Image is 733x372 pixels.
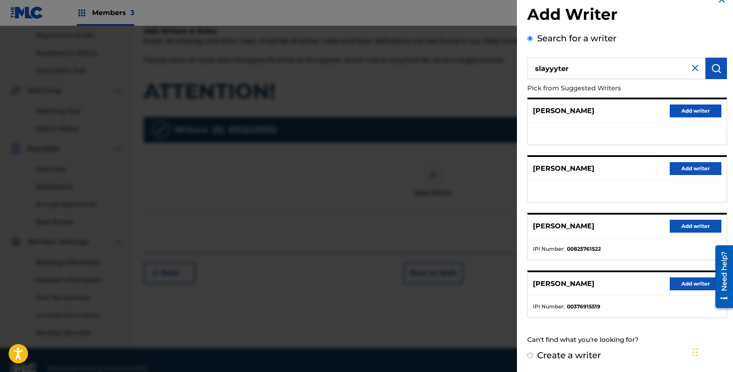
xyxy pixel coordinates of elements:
[533,303,565,311] span: IPI Number :
[567,245,601,253] strong: 00825761522
[670,105,721,117] button: Add writer
[670,277,721,290] button: Add writer
[92,8,134,18] span: Members
[537,33,616,43] label: Search for a writer
[690,63,700,73] img: close
[10,6,43,19] img: MLC Logo
[533,106,594,116] p: [PERSON_NAME]
[130,9,134,17] span: 3
[527,79,678,98] p: Pick from Suggested Writers
[709,242,733,311] iframe: Resource Center
[527,331,727,349] div: Can't find what you're looking for?
[533,245,565,253] span: IPI Number :
[670,162,721,175] button: Add writer
[711,63,721,74] img: Search Works
[533,163,594,174] p: [PERSON_NAME]
[527,58,705,79] input: Search writer's name or IPI Number
[693,339,698,365] div: Drag
[670,220,721,233] button: Add writer
[533,221,594,231] p: [PERSON_NAME]
[537,350,601,360] label: Create a writer
[77,8,87,18] img: Top Rightsholders
[533,279,594,289] p: [PERSON_NAME]
[690,331,733,372] iframe: Chat Widget
[567,303,600,311] strong: 00376915519
[527,5,727,27] h2: Add Writer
